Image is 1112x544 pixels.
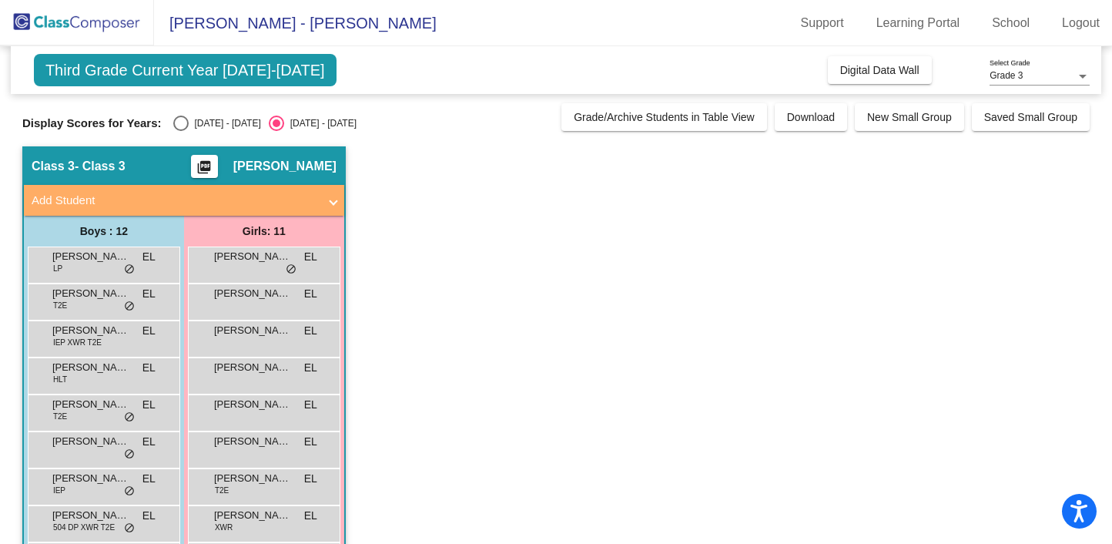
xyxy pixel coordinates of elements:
[34,54,337,86] span: Third Grade Current Year [DATE]-[DATE]
[214,508,291,523] span: [PERSON_NAME]
[980,11,1042,35] a: School
[142,397,156,413] span: EL
[124,522,135,535] span: do_not_disturb_alt
[142,471,156,487] span: EL
[284,116,357,130] div: [DATE] - [DATE]
[75,159,126,174] span: - Class 3
[789,11,856,35] a: Support
[52,286,129,301] span: [PERSON_NAME]
[32,192,318,210] mat-panel-title: Add Student
[195,160,213,181] mat-icon: picture_as_pdf
[24,185,344,216] mat-expansion-panel-header: Add Student
[214,286,291,301] span: [PERSON_NAME]
[52,360,129,375] span: [PERSON_NAME]
[304,323,317,339] span: EL
[304,471,317,487] span: EL
[214,397,291,412] span: [PERSON_NAME]
[855,103,964,131] button: New Small Group
[142,434,156,450] span: EL
[52,508,129,523] span: [PERSON_NAME]
[215,485,229,496] span: T2E
[53,337,102,348] span: IEP XWR T2E
[304,286,317,302] span: EL
[32,159,75,174] span: Class 3
[840,64,919,76] span: Digital Data Wall
[787,111,835,123] span: Download
[124,301,135,313] span: do_not_disturb_alt
[52,434,129,449] span: [PERSON_NAME]
[53,300,67,311] span: T2E
[1050,11,1112,35] a: Logout
[124,485,135,498] span: do_not_disturb_alt
[304,249,317,265] span: EL
[173,116,357,131] mat-radio-group: Select an option
[864,11,973,35] a: Learning Portal
[184,216,344,247] div: Girls: 11
[189,116,261,130] div: [DATE] - [DATE]
[124,448,135,461] span: do_not_disturb_alt
[142,249,156,265] span: EL
[574,111,755,123] span: Grade/Archive Students in Table View
[286,264,296,276] span: do_not_disturb_alt
[990,70,1023,81] span: Grade 3
[191,155,218,178] button: Print Students Details
[304,397,317,413] span: EL
[214,471,291,486] span: [PERSON_NAME]
[828,56,932,84] button: Digital Data Wall
[53,485,65,496] span: IEP
[215,522,233,533] span: XWR
[24,216,184,247] div: Boys : 12
[972,103,1090,131] button: Saved Small Group
[304,360,317,376] span: EL
[233,159,337,174] span: [PERSON_NAME]
[867,111,952,123] span: New Small Group
[52,397,129,412] span: [PERSON_NAME]
[214,249,291,264] span: [PERSON_NAME]
[22,116,162,130] span: Display Scores for Years:
[142,323,156,339] span: EL
[304,508,317,524] span: EL
[154,11,437,35] span: [PERSON_NAME] - [PERSON_NAME]
[52,323,129,338] span: [PERSON_NAME]
[53,374,67,385] span: HLT
[304,434,317,450] span: EL
[214,323,291,338] span: [PERSON_NAME]
[124,411,135,424] span: do_not_disturb_alt
[561,103,767,131] button: Grade/Archive Students in Table View
[142,360,156,376] span: EL
[984,111,1077,123] span: Saved Small Group
[53,522,115,533] span: 504 DP XWR T2E
[142,508,156,524] span: EL
[52,249,129,264] span: [PERSON_NAME]
[52,471,129,486] span: [PERSON_NAME]
[214,434,291,449] span: [PERSON_NAME]
[775,103,847,131] button: Download
[53,411,67,422] span: T2E
[214,360,291,375] span: [PERSON_NAME]
[124,264,135,276] span: do_not_disturb_alt
[142,286,156,302] span: EL
[53,263,62,274] span: LP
